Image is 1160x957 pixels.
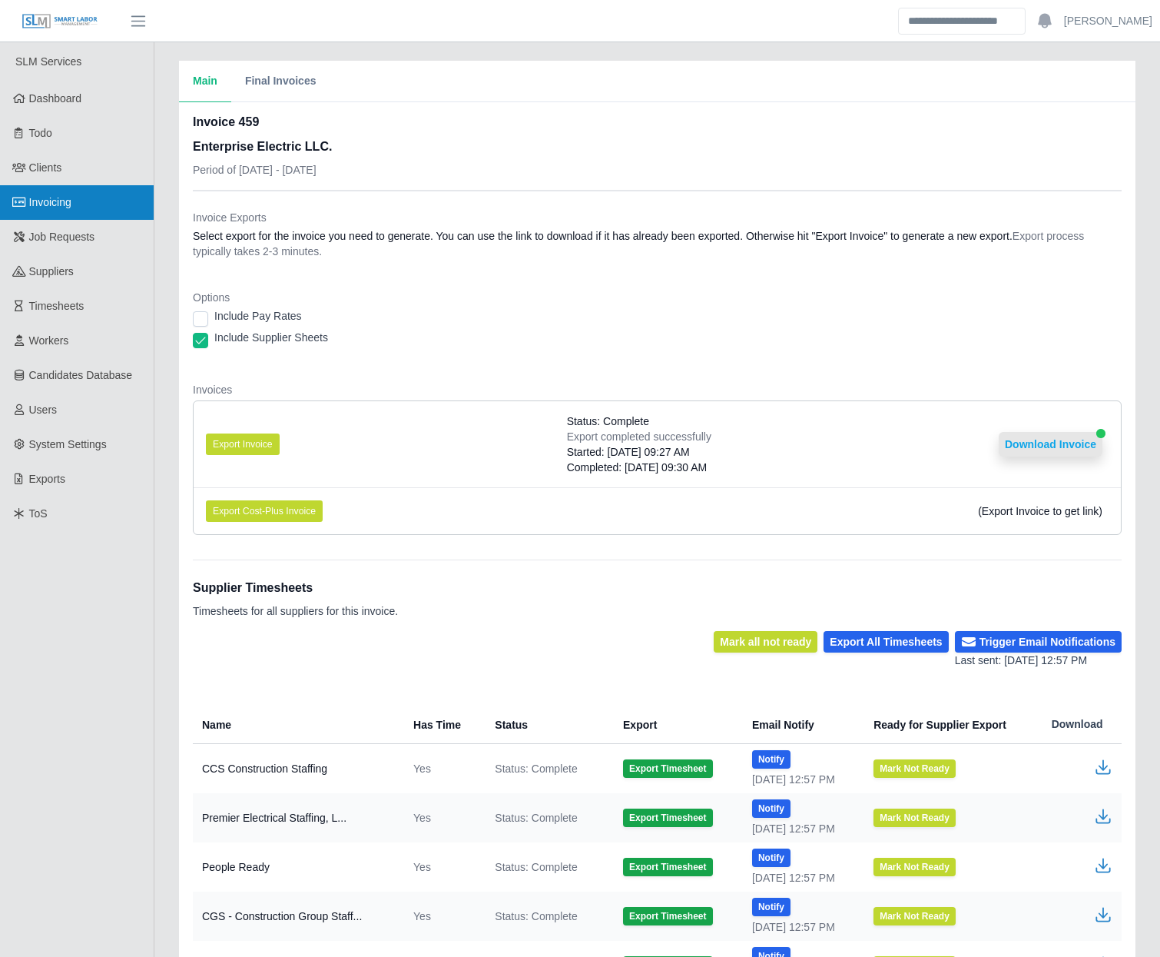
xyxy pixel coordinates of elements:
[193,290,1122,305] dt: Options
[567,444,711,460] div: Started: [DATE] 09:27 AM
[740,706,861,744] th: Email Notify
[29,369,133,381] span: Candidates Database
[752,870,849,886] div: [DATE] 12:57 PM
[29,404,58,416] span: Users
[29,334,69,347] span: Workers
[623,907,712,925] button: Export Timesheet
[752,849,790,867] button: Notify
[567,429,711,444] div: Export completed successfully
[714,631,817,653] button: Mark all not ready
[193,793,401,842] td: Premier Electrical Staffing, L...
[29,473,65,485] span: Exports
[401,842,482,892] td: Yes
[29,265,74,277] span: Suppliers
[623,759,712,778] button: Export Timesheet
[29,92,82,105] span: Dashboard
[623,858,712,876] button: Export Timesheet
[873,759,956,778] button: Mark Not Ready
[206,434,280,455] button: Export Invoice
[1064,13,1152,29] a: [PERSON_NAME]
[22,13,98,30] img: SLM Logo
[999,438,1102,450] a: Download Invoice
[193,113,332,131] h2: Invoice 459
[955,631,1122,653] button: Trigger Email Notifications
[193,138,332,156] h3: Enterprise Electric LLC.
[29,196,71,208] span: Invoicing
[193,892,401,941] td: CGS - Construction Group Staff...
[623,809,712,827] button: Export Timesheet
[193,744,401,794] td: CCS Construction Staffing
[567,460,711,475] div: Completed: [DATE] 09:30 AM
[29,231,95,243] span: Job Requests
[752,821,849,836] div: [DATE] 12:57 PM
[873,858,956,876] button: Mark Not Ready
[193,842,401,892] td: People Ready
[873,907,956,925] button: Mark Not Ready
[495,859,577,875] span: Status: Complete
[206,500,323,522] button: Export Cost-Plus Invoice
[861,706,1039,744] th: Ready for Supplier Export
[193,579,398,597] h1: Supplier Timesheets
[193,228,1122,259] dd: Select export for the invoice you need to generate. You can use the link to download if it has al...
[978,505,1102,517] span: (Export Invoice to get link)
[752,919,849,935] div: [DATE] 12:57 PM
[29,127,52,139] span: Todo
[193,382,1122,397] dt: Invoices
[193,603,398,619] p: Timesheets for all suppliers for this invoice.
[752,772,849,787] div: [DATE] 12:57 PM
[214,308,302,324] label: Include Pay Rates
[193,210,1122,225] dt: Invoice Exports
[495,761,577,776] span: Status: Complete
[999,432,1102,457] button: Download Invoice
[611,706,740,744] th: Export
[193,162,332,178] p: Period of [DATE] - [DATE]
[29,507,48,520] span: ToS
[231,61,330,102] button: Final Invoices
[29,438,107,450] span: System Settings
[214,330,328,345] label: Include Supplier Sheets
[179,61,231,102] button: Main
[193,706,401,744] th: Name
[482,706,611,744] th: Status
[955,653,1122,669] div: Last sent: [DATE] 12:57 PM
[401,706,482,744] th: Has Time
[567,414,649,429] span: Status: Complete
[29,300,85,312] span: Timesheets
[1039,706,1122,744] th: Download
[15,55,81,68] span: SLM Services
[873,809,956,827] button: Mark Not Ready
[752,750,790,769] button: Notify
[401,744,482,794] td: Yes
[898,8,1026,35] input: Search
[824,631,948,653] button: Export All Timesheets
[401,892,482,941] td: Yes
[401,793,482,842] td: Yes
[495,909,577,924] span: Status: Complete
[752,799,790,818] button: Notify
[29,161,62,174] span: Clients
[495,810,577,826] span: Status: Complete
[752,898,790,916] button: Notify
